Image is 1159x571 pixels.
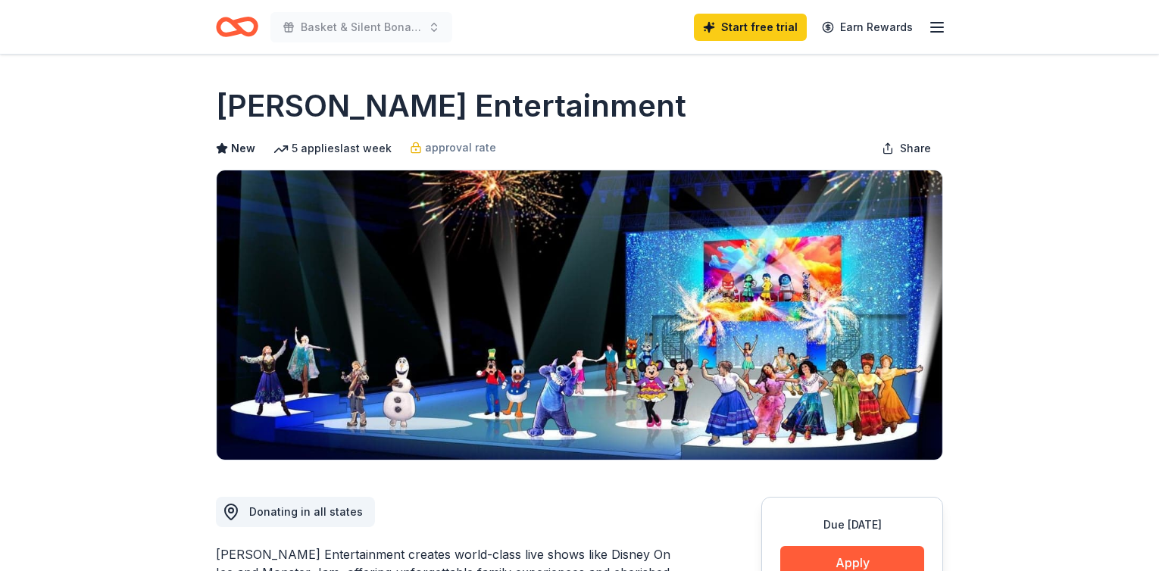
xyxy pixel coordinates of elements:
h1: [PERSON_NAME] Entertainment [216,85,686,127]
span: Basket & Silent Bonanza [301,18,422,36]
a: approval rate [410,139,496,157]
div: 5 applies last week [273,139,392,158]
span: Donating in all states [249,505,363,518]
img: Image for Feld Entertainment [217,170,942,460]
a: Home [216,9,258,45]
span: New [231,139,255,158]
button: Share [870,133,943,164]
div: Due [DATE] [780,516,924,534]
button: Basket & Silent Bonanza [270,12,452,42]
span: approval rate [425,139,496,157]
a: Start free trial [694,14,807,41]
a: Earn Rewards [813,14,922,41]
span: Share [900,139,931,158]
